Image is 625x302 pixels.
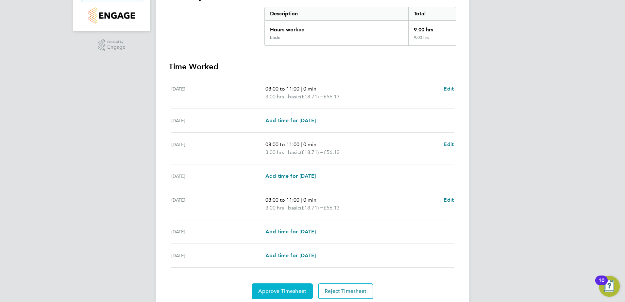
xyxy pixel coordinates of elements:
[252,283,313,299] button: Approve Timesheet
[444,141,454,147] span: Edit
[171,228,265,236] div: [DATE]
[81,8,143,24] a: Go to home page
[264,7,456,46] div: Summary
[171,196,265,212] div: [DATE]
[107,39,126,45] span: Powered by
[265,252,316,260] a: Add time for [DATE]
[444,86,454,92] span: Edit
[285,93,287,100] span: |
[265,172,316,180] a: Add time for [DATE]
[288,148,300,156] span: basic
[98,39,126,52] a: Powered byEngage
[301,141,302,147] span: |
[300,93,324,100] span: (£18.71) =
[324,149,340,155] span: £56.13
[303,141,316,147] span: 0 min
[265,228,316,236] a: Add time for [DATE]
[89,8,135,24] img: countryside-properties-logo-retina.png
[107,44,126,50] span: Engage
[303,197,316,203] span: 0 min
[444,197,454,203] span: Edit
[599,276,620,297] button: Open Resource Center, 10 new notifications
[265,197,299,203] span: 08:00 to 11:00
[265,141,299,147] span: 08:00 to 11:00
[444,85,454,93] a: Edit
[324,205,340,211] span: £56.13
[265,205,284,211] span: 3.00 hrs
[285,149,287,155] span: |
[303,86,316,92] span: 0 min
[265,173,316,179] span: Add time for [DATE]
[171,172,265,180] div: [DATE]
[171,85,265,101] div: [DATE]
[288,93,300,101] span: basic
[285,205,287,211] span: |
[408,21,456,35] div: 9.00 hrs
[265,86,299,92] span: 08:00 to 11:00
[300,205,324,211] span: (£18.71) =
[169,61,456,72] h3: Time Worked
[444,196,454,204] a: Edit
[301,86,302,92] span: |
[301,197,302,203] span: |
[325,288,367,294] span: Reject Timesheet
[408,35,456,45] div: 9.00 hrs
[265,117,316,125] a: Add time for [DATE]
[171,252,265,260] div: [DATE]
[300,149,324,155] span: (£18.71) =
[288,204,300,212] span: basic
[265,93,284,100] span: 3.00 hrs
[265,7,408,20] div: Description
[265,117,316,124] span: Add time for [DATE]
[171,141,265,156] div: [DATE]
[265,228,316,235] span: Add time for [DATE]
[258,288,306,294] span: Approve Timesheet
[324,93,340,100] span: £56.13
[171,117,265,125] div: [DATE]
[270,35,280,40] div: basic
[444,141,454,148] a: Edit
[265,21,408,35] div: Hours worked
[599,280,604,289] div: 10
[265,149,284,155] span: 3.00 hrs
[408,7,456,20] div: Total
[265,252,316,259] span: Add time for [DATE]
[318,283,373,299] button: Reject Timesheet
